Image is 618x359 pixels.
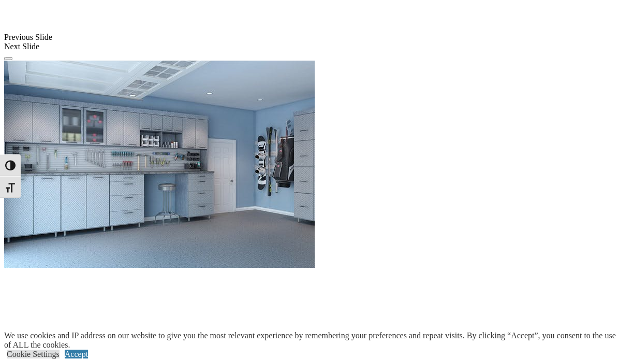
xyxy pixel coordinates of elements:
[4,331,618,350] div: We use cookies and IP address on our website to give you the most relevant experience by remember...
[7,350,60,358] a: Cookie Settings
[65,350,88,358] a: Accept
[4,57,12,60] button: Click here to pause slide show
[4,42,614,51] div: Next Slide
[4,33,614,42] div: Previous Slide
[4,61,315,268] img: Banner for mobile view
